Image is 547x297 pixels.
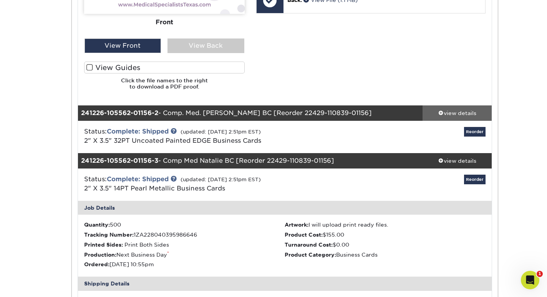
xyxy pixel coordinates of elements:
[464,127,486,137] a: Reorder
[84,137,261,144] span: 2" X 3.5" 32PT Uncoated Painted EDGE Business Cards
[78,153,423,169] div: - Comp Med Natalie BC [Reorder 22429-110839-01156]
[285,242,333,248] strong: Turnaround Cost:
[84,14,245,31] div: Front
[84,221,285,229] li: 500
[78,277,492,290] div: Shipping Details
[84,232,134,238] strong: Tracking Number:
[78,201,492,215] div: Job Details
[167,38,244,53] div: View Back
[85,38,161,53] div: View Front
[84,77,245,96] h6: Click the file names to the right to download a PDF proof.
[84,222,110,228] strong: Quantity:
[285,252,336,258] strong: Product Category:
[84,252,116,258] strong: Production:
[521,271,539,289] iframe: Intercom live chat
[107,128,169,135] a: Complete: Shipped
[285,241,486,249] li: $0.00
[285,221,486,229] li: I will upload print ready files.
[81,157,158,164] strong: 241226-105562-01156-3
[285,231,486,239] li: $155.00
[81,109,158,117] strong: 241226-105562-01156-2
[84,261,109,267] strong: Ordered:
[285,251,486,259] li: Business Cards
[423,157,492,164] div: view details
[84,251,285,259] li: Next Business Day
[181,129,261,135] small: (updated: [DATE] 2:51pm EST)
[78,127,354,145] div: Status:
[285,222,308,228] strong: Artwork:
[423,105,492,121] a: view details
[124,242,169,248] span: Print Both Sides
[78,105,423,121] div: - Comp. Med. [PERSON_NAME] BC [Reorder 22429-110839-01156]
[84,62,245,73] label: View Guides
[423,153,492,169] a: view details
[285,232,323,238] strong: Product Cost:
[134,232,197,238] span: 1ZA228040395986646
[423,109,492,117] div: view details
[84,260,285,268] li: [DATE] 10:55pm
[464,175,486,184] a: Reorder
[181,177,261,182] small: (updated: [DATE] 2:51pm EST)
[78,175,354,193] div: Status:
[84,185,225,192] span: 2" X 3.5" 14PT Pearl Metallic Business Cards
[107,175,169,183] a: Complete: Shipped
[84,242,123,248] strong: Printed Sides:
[537,271,543,277] span: 1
